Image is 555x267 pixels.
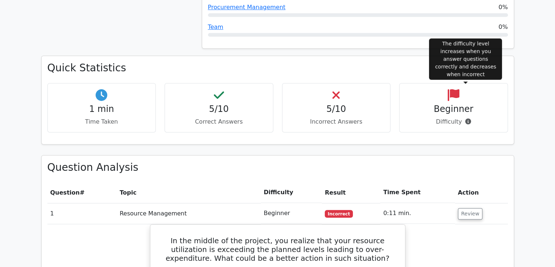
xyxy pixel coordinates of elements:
h3: Quick Statistics [47,62,508,74]
div: The difficulty level increases when you answer questions correctly and decreases when incorrect [429,38,502,80]
span: 0% [498,23,508,31]
h4: 5/10 [288,104,385,114]
td: Beginner [261,203,322,224]
h4: Beginner [405,104,502,114]
span: Question [50,189,80,196]
td: 0:11 min. [380,203,455,224]
th: Topic [117,182,261,203]
span: 0% [498,3,508,12]
td: 1 [47,203,117,224]
th: Action [455,182,508,203]
h4: 1 min [54,104,150,114]
button: Review [458,208,483,219]
h4: 5/10 [171,104,267,114]
p: Incorrect Answers [288,117,385,126]
th: # [47,182,117,203]
p: Difficulty [405,117,502,126]
p: Correct Answers [171,117,267,126]
h5: In the middle of the project, you realize that your resource utilization is exceeding the planned... [159,236,396,263]
th: Result [322,182,380,203]
a: Team [208,23,223,30]
h3: Question Analysis [47,161,508,174]
td: Resource Management [117,203,261,224]
a: Procurement Management [208,4,286,11]
th: Time Spent [380,182,455,203]
th: Difficulty [261,182,322,203]
span: Incorrect [325,210,353,217]
p: Time Taken [54,117,150,126]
